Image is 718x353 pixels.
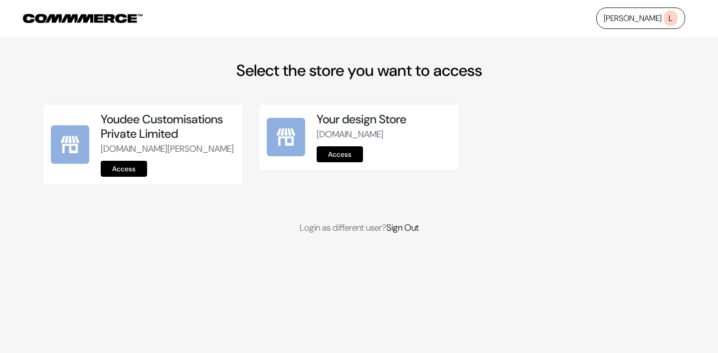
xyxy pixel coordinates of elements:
p: [DOMAIN_NAME][PERSON_NAME] [101,142,235,156]
p: Login as different user? [42,221,676,235]
h5: Your design Store [317,112,451,127]
h2: Select the store you want to access [42,61,676,80]
p: [DOMAIN_NAME] [317,128,451,141]
h5: Youdee Customisations Private Limited [101,112,235,141]
img: Youdee Customisations Private Limited [51,125,89,164]
a: Access [317,146,363,162]
img: COMMMERCE [23,14,143,23]
span: L [664,10,678,26]
a: [PERSON_NAME]L [596,7,685,29]
a: Access [101,161,147,177]
img: Your design Store [267,118,305,156]
a: Sign Out [386,222,419,234]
